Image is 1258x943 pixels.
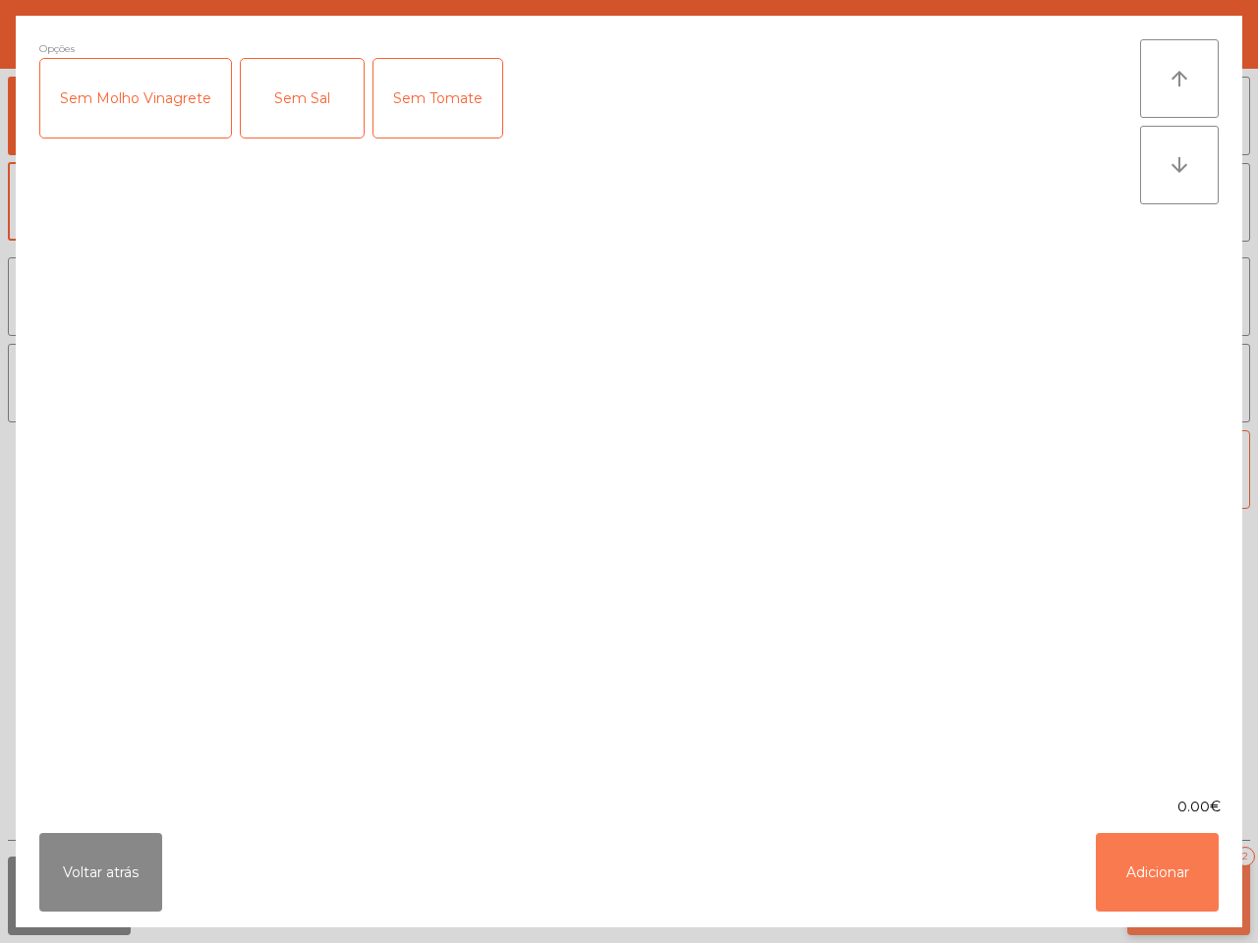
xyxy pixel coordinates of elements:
[1168,67,1191,90] i: arrow_upward
[16,797,1242,817] div: 0.00€
[241,59,364,138] div: Sem Sal
[1168,153,1191,177] i: arrow_downward
[1140,126,1219,204] button: arrow_downward
[373,59,502,138] div: Sem Tomate
[39,39,75,58] span: Opções
[1140,39,1219,118] button: arrow_upward
[40,59,231,138] div: Sem Molho Vinagrete
[39,833,162,912] button: Voltar atrás
[1096,833,1219,912] button: Adicionar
